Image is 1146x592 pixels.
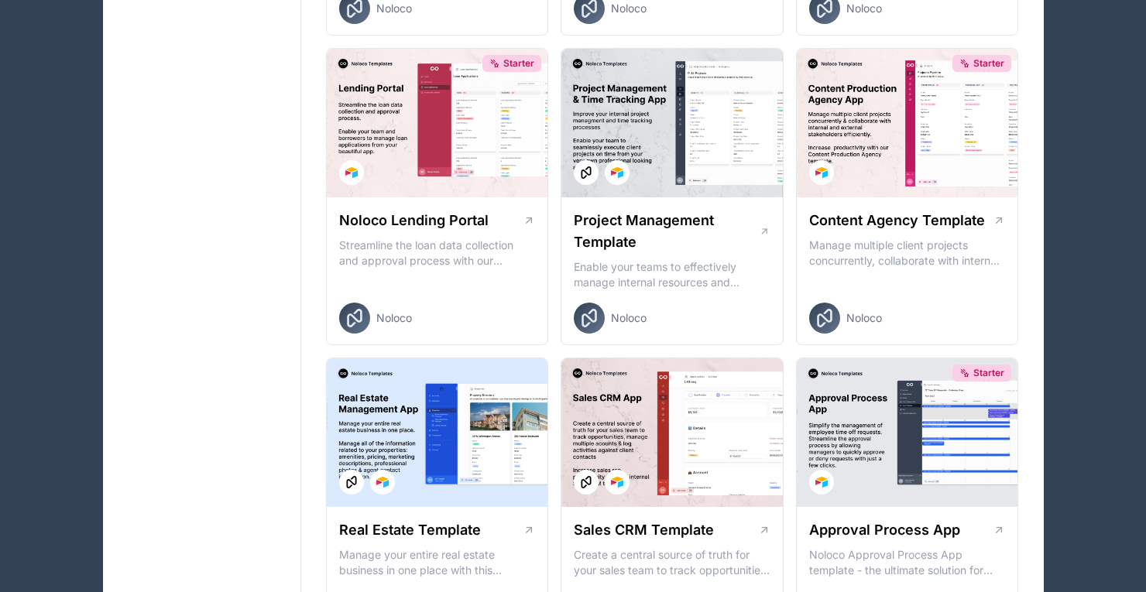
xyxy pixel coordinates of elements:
[574,519,714,541] h1: Sales CRM Template
[339,519,481,541] h1: Real Estate Template
[574,547,770,578] p: Create a central source of truth for your sales team to track opportunities, manage multiple acco...
[376,476,389,488] img: Airtable Logo
[345,166,358,179] img: Airtable Logo
[846,1,882,16] span: Noloco
[503,57,534,70] span: Starter
[611,1,647,16] span: Noloco
[574,259,770,290] p: Enable your teams to effectively manage internal resources and execute client projects on time.
[376,1,412,16] span: Noloco
[973,367,1004,379] span: Starter
[574,210,759,253] h1: Project Management Template
[973,57,1004,70] span: Starter
[815,166,828,179] img: Airtable Logo
[339,210,489,231] h1: Noloco Lending Portal
[339,238,536,269] p: Streamline the loan data collection and approval process with our Lending Portal template.
[611,476,623,488] img: Airtable Logo
[611,310,647,326] span: Noloco
[809,519,960,541] h1: Approval Process App
[376,310,412,326] span: Noloco
[815,476,828,488] img: Airtable Logo
[339,547,536,578] p: Manage your entire real estate business in one place with this comprehensive real estate transact...
[846,310,882,326] span: Noloco
[809,210,985,231] h1: Content Agency Template
[809,238,1006,269] p: Manage multiple client projects concurrently, collaborate with internal and external stakeholders...
[809,547,1006,578] p: Noloco Approval Process App template - the ultimate solution for managing your employee's time of...
[611,166,623,179] img: Airtable Logo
